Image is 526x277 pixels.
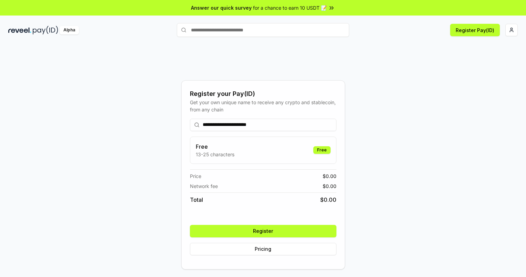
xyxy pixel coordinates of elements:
[190,196,203,204] span: Total
[190,89,336,99] div: Register your Pay(ID)
[196,142,234,151] h3: Free
[323,172,336,180] span: $ 0.00
[450,24,500,36] button: Register Pay(ID)
[253,4,327,11] span: for a chance to earn 10 USDT 📝
[196,151,234,158] p: 13-25 characters
[60,26,79,34] div: Alpha
[8,26,31,34] img: reveel_dark
[191,4,252,11] span: Answer our quick survey
[313,146,331,154] div: Free
[190,99,336,113] div: Get your own unique name to receive any crypto and stablecoin, from any chain
[190,182,218,190] span: Network fee
[320,196,336,204] span: $ 0.00
[190,225,336,237] button: Register
[323,182,336,190] span: $ 0.00
[33,26,58,34] img: pay_id
[190,243,336,255] button: Pricing
[190,172,201,180] span: Price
